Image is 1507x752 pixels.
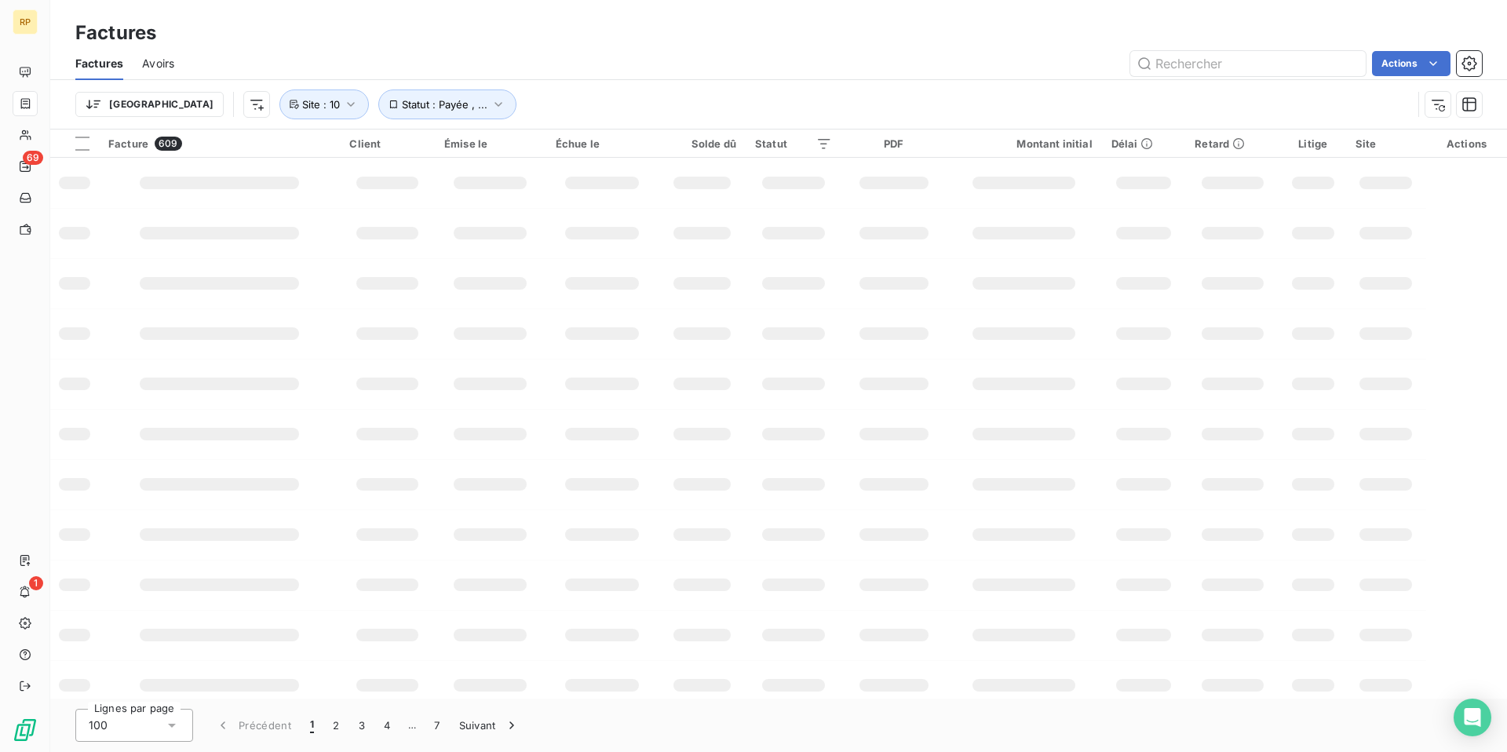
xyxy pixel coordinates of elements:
[279,89,369,119] button: Site : 10
[755,137,832,150] div: Statut
[1195,137,1271,150] div: Retard
[450,709,529,742] button: Suivant
[155,137,181,151] span: 609
[23,151,43,165] span: 69
[323,709,348,742] button: 2
[851,137,937,150] div: PDF
[1372,51,1450,76] button: Actions
[142,56,174,71] span: Avoirs
[301,709,323,742] button: 1
[29,576,43,590] span: 1
[444,137,537,150] div: Émise le
[206,709,301,742] button: Précédent
[75,56,123,71] span: Factures
[425,709,449,742] button: 7
[1130,51,1366,76] input: Rechercher
[1111,137,1177,150] div: Délai
[349,137,425,150] div: Client
[1454,699,1491,736] div: Open Intercom Messenger
[108,137,148,150] span: Facture
[400,713,425,738] span: …
[1290,137,1337,150] div: Litige
[75,92,224,117] button: [GEOGRAPHIC_DATA]
[13,154,37,179] a: 69
[302,98,340,111] span: Site : 10
[13,9,38,35] div: RP
[556,137,649,150] div: Échue le
[349,709,374,742] button: 3
[89,717,108,733] span: 100
[310,717,314,733] span: 1
[374,709,400,742] button: 4
[956,137,1093,150] div: Montant initial
[402,98,487,111] span: Statut : Payée , ...
[378,89,516,119] button: Statut : Payée , ...
[668,137,736,150] div: Solde dû
[13,717,38,743] img: Logo LeanPay
[1356,137,1417,150] div: Site
[1436,137,1498,150] div: Actions
[75,19,156,47] h3: Factures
